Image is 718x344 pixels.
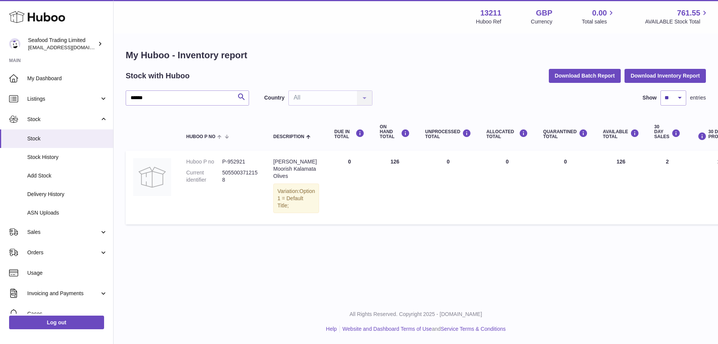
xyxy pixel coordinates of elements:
[645,18,709,25] span: AVAILABLE Stock Total
[126,49,706,61] h1: My Huboo - Inventory report
[343,326,432,332] a: Website and Dashboard Terms of Use
[186,158,222,165] dt: Huboo P no
[133,158,171,196] img: product image
[27,75,107,82] span: My Dashboard
[441,326,506,332] a: Service Terms & Conditions
[654,125,681,140] div: 30 DAY SALES
[480,8,502,18] strong: 13211
[186,134,215,139] span: Huboo P no
[222,158,258,165] dd: P-952921
[28,44,111,50] span: [EMAIL_ADDRESS][DOMAIN_NAME]
[264,94,285,101] label: Country
[27,229,100,236] span: Sales
[549,69,621,82] button: Download Batch Report
[27,95,100,103] span: Listings
[27,172,107,179] span: Add Stock
[479,151,536,224] td: 0
[380,125,410,140] div: ON HAND Total
[28,37,96,51] div: Seafood Trading Limited
[27,249,100,256] span: Orders
[9,38,20,50] img: online@rickstein.com
[582,8,615,25] a: 0.00 Total sales
[543,129,588,139] div: QUARANTINED Total
[273,184,319,213] div: Variation:
[277,188,315,209] span: Option 1 = Default Title;
[27,269,107,277] span: Usage
[9,316,104,329] a: Log out
[647,151,688,224] td: 2
[27,116,100,123] span: Stock
[677,8,700,18] span: 761.55
[273,158,319,180] div: [PERSON_NAME] Moorish Kalamata Olives
[582,18,615,25] span: Total sales
[186,169,222,184] dt: Current identifier
[126,71,190,81] h2: Stock with Huboo
[476,18,502,25] div: Huboo Ref
[27,290,100,297] span: Invoicing and Payments
[603,129,639,139] div: AVAILABLE Total
[27,310,107,318] span: Cases
[645,8,709,25] a: 761.55 AVAILABLE Stock Total
[27,209,107,216] span: ASN Uploads
[592,8,607,18] span: 0.00
[273,134,304,139] span: Description
[222,169,258,184] dd: 5055003712158
[120,311,712,318] p: All Rights Reserved. Copyright 2025 - [DOMAIN_NAME]
[326,326,337,332] a: Help
[334,129,364,139] div: DUE IN TOTAL
[27,191,107,198] span: Delivery History
[564,159,567,165] span: 0
[690,94,706,101] span: entries
[625,69,706,82] button: Download Inventory Report
[417,151,479,224] td: 0
[340,325,506,333] li: and
[372,151,417,224] td: 126
[643,94,657,101] label: Show
[486,129,528,139] div: ALLOCATED Total
[425,129,471,139] div: UNPROCESSED Total
[531,18,553,25] div: Currency
[327,151,372,224] td: 0
[27,154,107,161] span: Stock History
[536,8,552,18] strong: GBP
[27,135,107,142] span: Stock
[595,151,647,224] td: 126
